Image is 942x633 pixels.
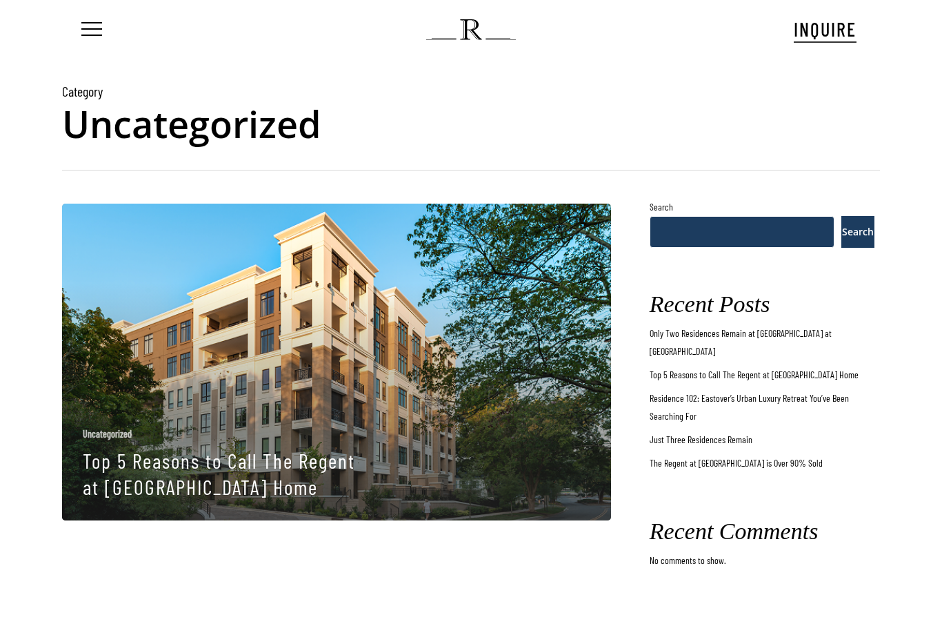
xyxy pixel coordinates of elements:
[426,19,515,40] img: The Regent
[794,16,856,43] a: INQUIRE
[650,431,874,449] a: Just Three Residences Remain
[62,83,103,99] span: Category
[83,427,132,440] a: Uncategorized
[650,201,673,213] label: Search
[841,216,874,248] button: Search
[650,516,874,547] h2: Recent Comments
[650,552,874,569] div: No comments to show.
[650,389,874,425] a: Residence 102: Eastover’s Urban Luxury Retreat You’ve Been Searching For
[62,204,611,520] a: Top 5 Reasons to Call The Regent at Eastover Home
[650,289,874,320] h2: Recent Posts
[650,454,874,472] a: The Regent at [GEOGRAPHIC_DATA] is Over 90% Sold
[62,102,880,145] h1: Uncategorized
[79,23,102,37] a: Navigation Menu
[650,324,874,360] a: Only Two Residences Remain at [GEOGRAPHIC_DATA] at [GEOGRAPHIC_DATA]
[794,17,856,41] span: INQUIRE
[650,366,874,384] a: Top 5 Reasons to Call The Regent at [GEOGRAPHIC_DATA] Home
